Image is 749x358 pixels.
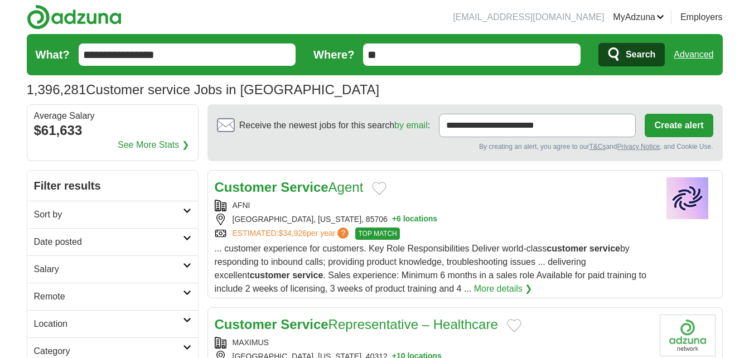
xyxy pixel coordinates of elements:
h2: Remote [34,290,183,303]
li: [EMAIL_ADDRESS][DOMAIN_NAME] [453,11,604,24]
a: Salary [27,255,198,283]
strong: service [292,270,323,280]
strong: customer [547,244,587,253]
img: Adzuna logo [27,4,122,30]
span: ? [337,228,349,239]
a: More details ❯ [474,282,533,296]
span: ... customer experience for customers. Key Role Responsibilities Deliver world-class by respondin... [215,244,646,293]
div: $61,633 [34,120,191,141]
h2: Sort by [34,208,183,221]
a: Date posted [27,228,198,255]
a: Privacy Notice [617,143,660,151]
a: ESTIMATED:$34,926per year? [233,228,351,240]
a: MyAdzuna [613,11,664,24]
span: $34,926 [278,229,307,238]
button: +6 locations [392,214,437,225]
a: Remote [27,283,198,310]
a: Advanced [674,43,713,66]
div: MAXIMUS [215,337,651,349]
a: See More Stats ❯ [118,138,189,152]
h2: Date posted [34,235,183,249]
strong: Customer [215,317,277,332]
a: Employers [680,11,723,24]
a: T&Cs [589,143,606,151]
span: + [392,214,397,225]
button: Create alert [645,114,713,137]
div: [GEOGRAPHIC_DATA], [US_STATE], 85706 [215,214,651,225]
img: Company logo [660,315,716,356]
button: Add to favorite jobs [507,319,521,332]
h1: Customer service Jobs in [GEOGRAPHIC_DATA] [27,82,380,97]
button: Search [598,43,665,66]
span: Receive the newest jobs for this search : [239,119,430,132]
h2: Salary [34,263,183,276]
a: Customer ServiceRepresentative – Healthcare [215,317,498,332]
button: Add to favorite jobs [372,182,386,195]
span: TOP MATCH [355,228,399,240]
strong: service [589,244,620,253]
h2: Filter results [27,171,198,201]
h2: Category [34,345,183,358]
strong: Service [281,180,328,195]
strong: Customer [215,180,277,195]
strong: customer [250,270,290,280]
a: Customer ServiceAgent [215,180,364,195]
div: AFNI [215,200,651,211]
img: Company logo [660,177,716,219]
span: Search [626,43,655,66]
a: by email [394,120,428,130]
a: Location [27,310,198,337]
strong: Service [281,317,328,332]
a: Sort by [27,201,198,228]
h2: Location [34,317,183,331]
div: Average Salary [34,112,191,120]
label: Where? [313,46,354,63]
span: 1,396,281 [27,80,86,100]
label: What? [36,46,70,63]
div: By creating an alert, you agree to our and , and Cookie Use. [217,142,713,152]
